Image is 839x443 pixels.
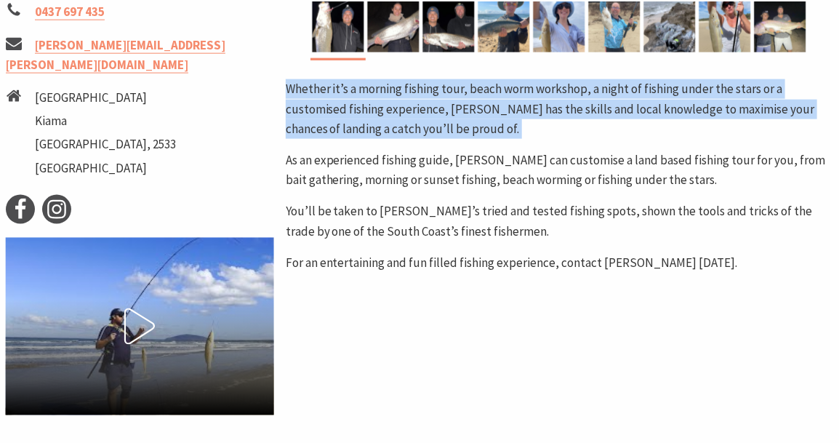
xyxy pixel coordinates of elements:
li: [GEOGRAPHIC_DATA] [35,159,176,178]
p: Whether it’s a morning fishing tour, beach worm workshop, a night of fishing under the stars or a... [286,79,833,139]
img: Dewfish [755,1,806,52]
a: [PERSON_NAME][EMAIL_ADDRESS][PERSON_NAME][DOMAIN_NAME] [6,37,225,73]
img: Salmon [478,1,530,52]
img: Squid [644,1,696,52]
p: As an experienced fishing guide, [PERSON_NAME] can customise a land based fishing tour for you, f... [286,151,833,190]
img: Sand Whiting [534,1,585,52]
p: For an entertaining and fun filled fishing experience, contact [PERSON_NAME] [DATE]. [286,253,833,273]
a: 0437 697 435 [35,4,105,20]
img: Mullaway [423,1,475,52]
li: [GEOGRAPHIC_DATA], 2533 [35,135,176,154]
img: Bream [589,1,641,52]
li: [GEOGRAPHIC_DATA] [35,88,176,108]
li: Kiama [35,111,176,131]
img: Mullaway [313,1,364,52]
p: You’ll be taken to [PERSON_NAME]’s tried and tested fishing spots, shown the tools and tricks of ... [286,201,833,241]
img: Sand Whiting [699,1,751,52]
img: Mullaway [368,1,419,52]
